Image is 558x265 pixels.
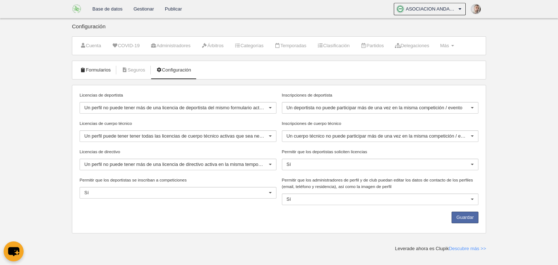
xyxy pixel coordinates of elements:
[287,162,291,167] span: Sí
[397,5,404,13] img: OaOFjlWR71kW.30x30.jpg
[357,40,388,51] a: Partidos
[76,40,105,51] a: Cuenta
[440,43,449,48] span: Más
[198,40,228,51] a: Árbitros
[84,190,89,195] span: Sí
[449,246,486,251] a: Descubre más >>
[118,65,149,76] a: Seguros
[282,177,479,190] label: Permitir que los administradores de perfil y de club puedan editar los datos de contacto de los p...
[436,40,458,51] a: Más
[287,105,462,110] span: Un deportista no puede participar más de una vez en la misma competición / evento
[270,40,310,51] a: Temporadas
[287,133,473,139] span: Un cuerpo técnico no puede participar más de una vez en la misma competición / evento
[84,133,275,139] span: Un perfil puede tener tener todas las licencias de cuerpo técnico activas que sea necesario
[108,40,143,51] a: COVID-19
[84,162,268,167] span: Un perfil no puede tener más de una licencia de directivo activa en la misma temporada
[80,120,276,127] label: Licencias de cuerpo técnico
[282,148,479,155] label: Permitir que los deportistas soliciten licencias
[313,40,353,51] a: Clasificación
[395,245,486,252] div: Leverade ahora es Clupik
[80,148,276,155] label: Licencias de directivo
[72,4,81,13] img: ASOCIACION ANDALUZA DE FUTBOL SALA
[391,40,433,51] a: Delegaciones
[80,177,276,183] label: Permitir que los deportistas se inscriban a competiciones
[394,3,466,15] a: ASOCIACION ANDALUZA DE FUTBOL SALA
[282,92,479,98] label: Inscripciones de deportista
[282,120,479,127] label: Inscripciones de cuerpo técnico
[406,5,457,13] span: ASOCIACION ANDALUZA DE FUTBOL SALA
[471,4,481,14] img: PabmUuOKiwzn.30x30.jpg
[152,65,195,76] a: Configuración
[84,105,266,110] span: Un perfil no puede tener más de una licencia de deportista del mismo formulario activa
[80,92,276,98] label: Licencias de deportista
[72,24,486,36] div: Configuración
[146,40,194,51] a: Administradores
[231,40,268,51] a: Categorías
[452,212,478,223] button: Guardar
[287,196,291,202] span: Sí
[76,65,115,76] a: Formularios
[4,241,24,261] button: chat-button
